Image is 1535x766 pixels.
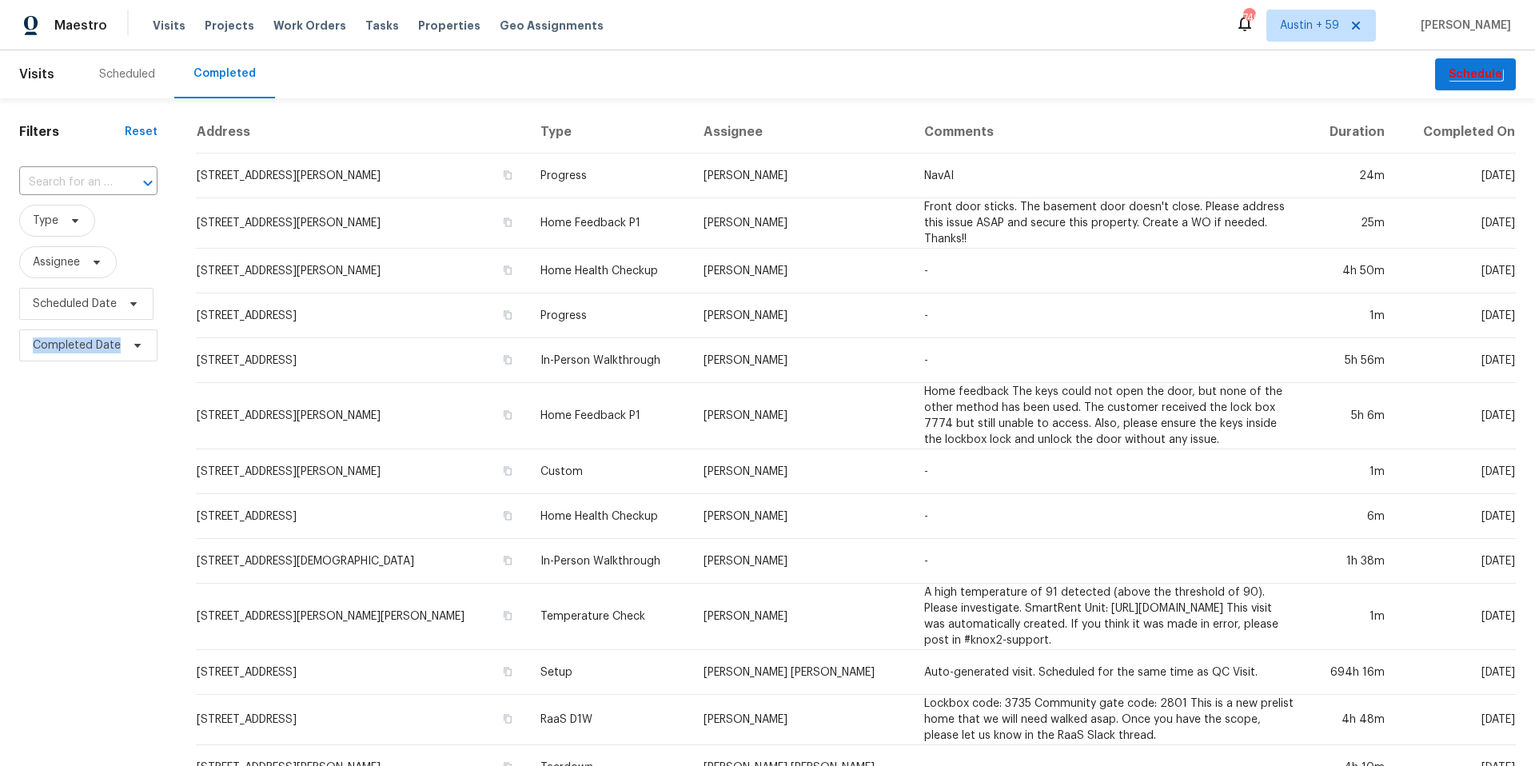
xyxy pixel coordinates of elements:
[1307,383,1397,449] td: 5h 6m
[196,449,528,494] td: [STREET_ADDRESS][PERSON_NAME]
[1448,68,1503,81] em: Schedule
[911,584,1307,650] td: A high temperature of 91 detected (above the threshold of 90). Please investigate. SmartRent Unit...
[196,650,528,695] td: [STREET_ADDRESS]
[205,18,254,34] span: Projects
[911,293,1307,338] td: -
[528,338,691,383] td: In-Person Walkthrough
[1397,338,1516,383] td: [DATE]
[1397,539,1516,584] td: [DATE]
[691,539,911,584] td: [PERSON_NAME]
[500,608,515,623] button: Copy Address
[528,249,691,293] td: Home Health Checkup
[153,18,185,34] span: Visits
[196,249,528,293] td: [STREET_ADDRESS][PERSON_NAME]
[911,249,1307,293] td: -
[1307,650,1397,695] td: 694h 16m
[528,650,691,695] td: Setup
[418,18,480,34] span: Properties
[691,650,911,695] td: [PERSON_NAME] [PERSON_NAME]
[1307,539,1397,584] td: 1h 38m
[196,695,528,745] td: [STREET_ADDRESS]
[911,449,1307,494] td: -
[125,124,157,140] div: Reset
[528,293,691,338] td: Progress
[196,293,528,338] td: [STREET_ADDRESS]
[1397,111,1516,154] th: Completed On
[528,584,691,650] td: Temperature Check
[500,168,515,182] button: Copy Address
[528,154,691,198] td: Progress
[691,494,911,539] td: [PERSON_NAME]
[911,539,1307,584] td: -
[1397,198,1516,249] td: [DATE]
[33,337,121,353] span: Completed Date
[196,539,528,584] td: [STREET_ADDRESS][DEMOGRAPHIC_DATA]
[33,254,80,270] span: Assignee
[1397,584,1516,650] td: [DATE]
[528,111,691,154] th: Type
[500,353,515,367] button: Copy Address
[196,494,528,539] td: [STREET_ADDRESS]
[99,66,155,82] div: Scheduled
[1307,449,1397,494] td: 1m
[500,712,515,726] button: Copy Address
[528,695,691,745] td: RaaS D1W
[1307,249,1397,293] td: 4h 50m
[1397,494,1516,539] td: [DATE]
[196,584,528,650] td: [STREET_ADDRESS][PERSON_NAME][PERSON_NAME]
[193,66,256,82] div: Completed
[911,695,1307,745] td: Lockbox code: 3735 Community gate code: 2801 This is a new prelist home that we will need walked ...
[528,539,691,584] td: In-Person Walkthrough
[691,249,911,293] td: [PERSON_NAME]
[1397,695,1516,745] td: [DATE]
[911,338,1307,383] td: -
[691,154,911,198] td: [PERSON_NAME]
[1397,650,1516,695] td: [DATE]
[1307,111,1397,154] th: Duration
[911,198,1307,249] td: Front door sticks. The basement door doesn't close. Please address this issue ASAP and secure thi...
[19,170,113,195] input: Search for an address...
[1397,249,1516,293] td: [DATE]
[911,154,1307,198] td: NavAI
[1414,18,1511,34] span: [PERSON_NAME]
[1397,383,1516,449] td: [DATE]
[500,664,515,679] button: Copy Address
[500,408,515,422] button: Copy Address
[196,338,528,383] td: [STREET_ADDRESS]
[500,308,515,322] button: Copy Address
[691,111,911,154] th: Assignee
[196,383,528,449] td: [STREET_ADDRESS][PERSON_NAME]
[691,449,911,494] td: [PERSON_NAME]
[500,18,604,34] span: Geo Assignments
[500,509,515,523] button: Copy Address
[911,111,1307,154] th: Comments
[1307,198,1397,249] td: 25m
[196,111,528,154] th: Address
[1307,494,1397,539] td: 6m
[54,18,107,34] span: Maestro
[19,124,125,140] h1: Filters
[691,198,911,249] td: [PERSON_NAME]
[19,57,54,92] span: Visits
[1397,449,1516,494] td: [DATE]
[691,338,911,383] td: [PERSON_NAME]
[500,553,515,568] button: Copy Address
[500,464,515,478] button: Copy Address
[691,383,911,449] td: [PERSON_NAME]
[911,650,1307,695] td: Auto-generated visit. Scheduled for the same time as QC Visit.
[137,172,159,194] button: Open
[528,449,691,494] td: Custom
[911,494,1307,539] td: -
[1307,154,1397,198] td: 24m
[1243,10,1254,26] div: 740
[528,383,691,449] td: Home Feedback P1
[691,584,911,650] td: [PERSON_NAME]
[196,154,528,198] td: [STREET_ADDRESS][PERSON_NAME]
[691,293,911,338] td: [PERSON_NAME]
[1307,293,1397,338] td: 1m
[33,296,117,312] span: Scheduled Date
[196,198,528,249] td: [STREET_ADDRESS][PERSON_NAME]
[365,20,399,31] span: Tasks
[1397,293,1516,338] td: [DATE]
[500,263,515,277] button: Copy Address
